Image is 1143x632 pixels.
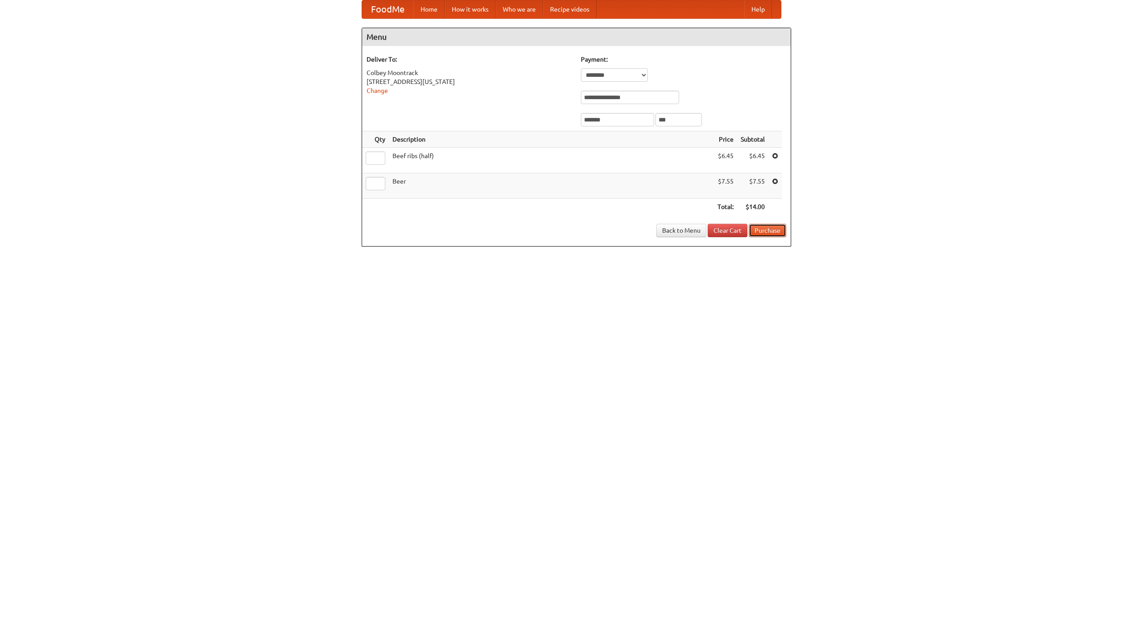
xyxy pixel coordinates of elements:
[367,87,388,94] a: Change
[581,55,786,64] h5: Payment:
[714,148,737,173] td: $6.45
[737,148,768,173] td: $6.45
[367,77,572,86] div: [STREET_ADDRESS][US_STATE]
[367,68,572,77] div: Colbey Moontrack
[362,0,413,18] a: FoodMe
[714,173,737,199] td: $7.55
[708,224,747,237] a: Clear Cart
[737,173,768,199] td: $7.55
[749,224,786,237] button: Purchase
[389,173,714,199] td: Beer
[413,0,445,18] a: Home
[362,131,389,148] th: Qty
[362,28,791,46] h4: Menu
[744,0,772,18] a: Help
[543,0,597,18] a: Recipe videos
[367,55,572,64] h5: Deliver To:
[714,199,737,215] th: Total:
[389,131,714,148] th: Description
[496,0,543,18] a: Who we are
[389,148,714,173] td: Beef ribs (half)
[656,224,706,237] a: Back to Menu
[714,131,737,148] th: Price
[445,0,496,18] a: How it works
[737,199,768,215] th: $14.00
[737,131,768,148] th: Subtotal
